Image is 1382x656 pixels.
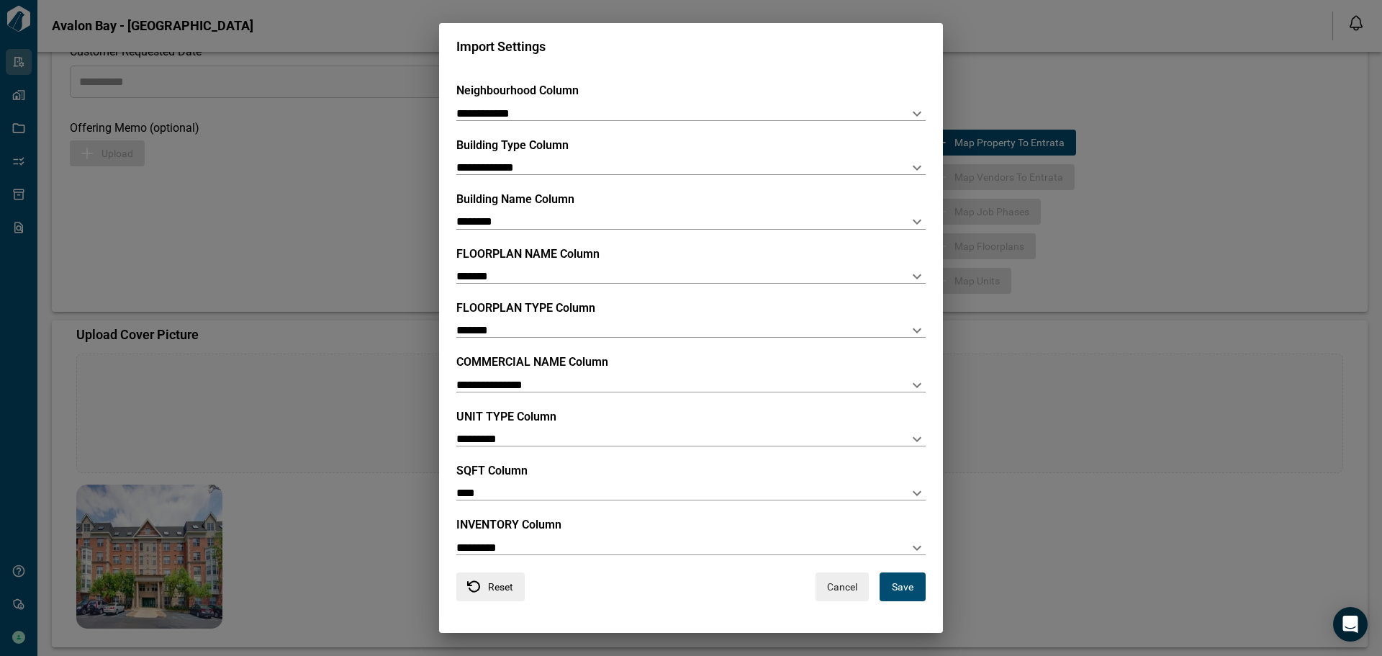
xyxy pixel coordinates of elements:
[907,483,927,503] button: Open
[907,104,927,124] button: Open
[456,84,579,97] span: Neighbourhood Column
[456,138,569,152] span: Building Type Column
[880,572,926,601] button: Save
[456,247,600,261] span: FLOORPLAN NAME Column
[907,320,927,341] button: Open
[816,572,869,601] button: Cancel
[1333,607,1368,642] div: Open Intercom Messenger
[907,429,927,449] button: Open
[456,355,608,369] span: COMMERCIAL NAME Column
[907,212,927,232] button: Open
[456,39,546,54] span: Import Settings
[907,538,927,558] button: Open
[456,464,528,477] span: SQFT Column
[456,301,595,315] span: FLOORPLAN TYPE Column
[456,192,574,206] span: Building Name Column
[456,572,525,601] button: Reset
[456,410,556,423] span: UNIT TYPE Column
[456,518,561,531] span: INVENTORY Column
[907,266,927,287] button: Open
[907,158,927,178] button: Open
[907,375,927,395] button: Open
